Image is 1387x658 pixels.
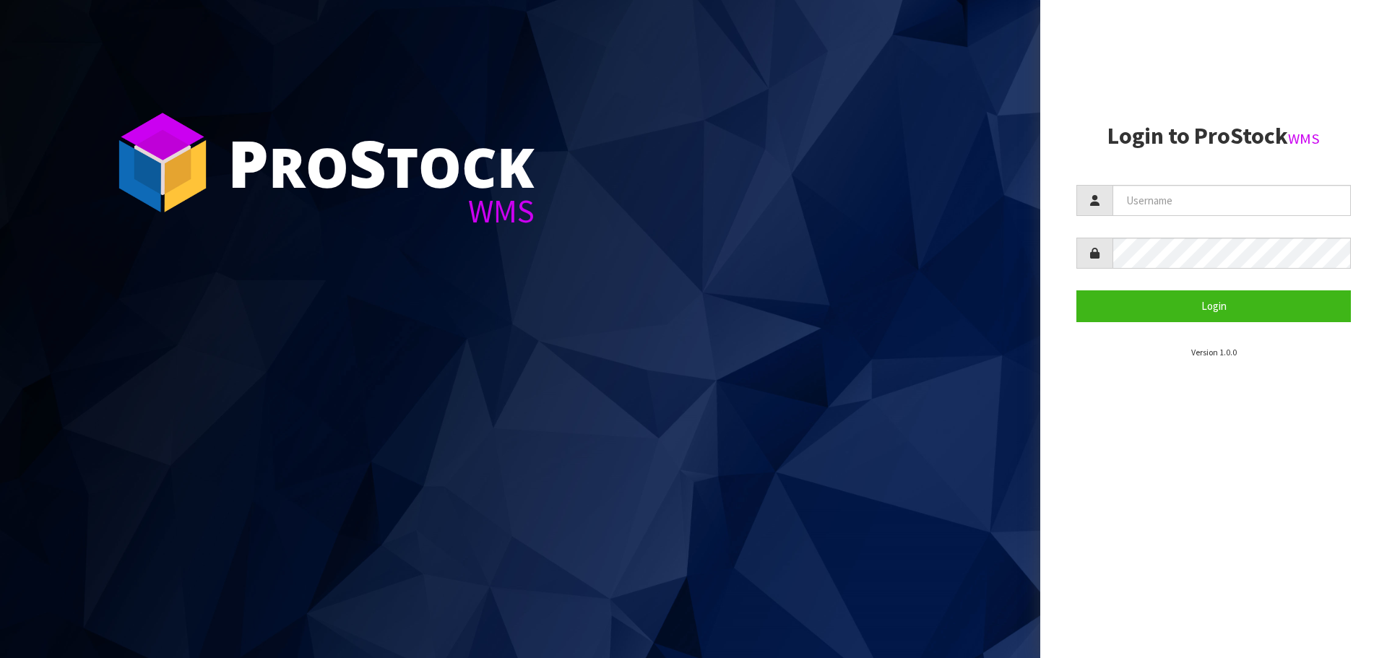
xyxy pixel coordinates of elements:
[349,118,386,207] span: S
[1076,124,1351,149] h2: Login to ProStock
[108,108,217,217] img: ProStock Cube
[228,130,535,195] div: ro tock
[228,118,269,207] span: P
[1288,129,1320,148] small: WMS
[1112,185,1351,216] input: Username
[1076,290,1351,321] button: Login
[228,195,535,228] div: WMS
[1191,347,1237,358] small: Version 1.0.0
